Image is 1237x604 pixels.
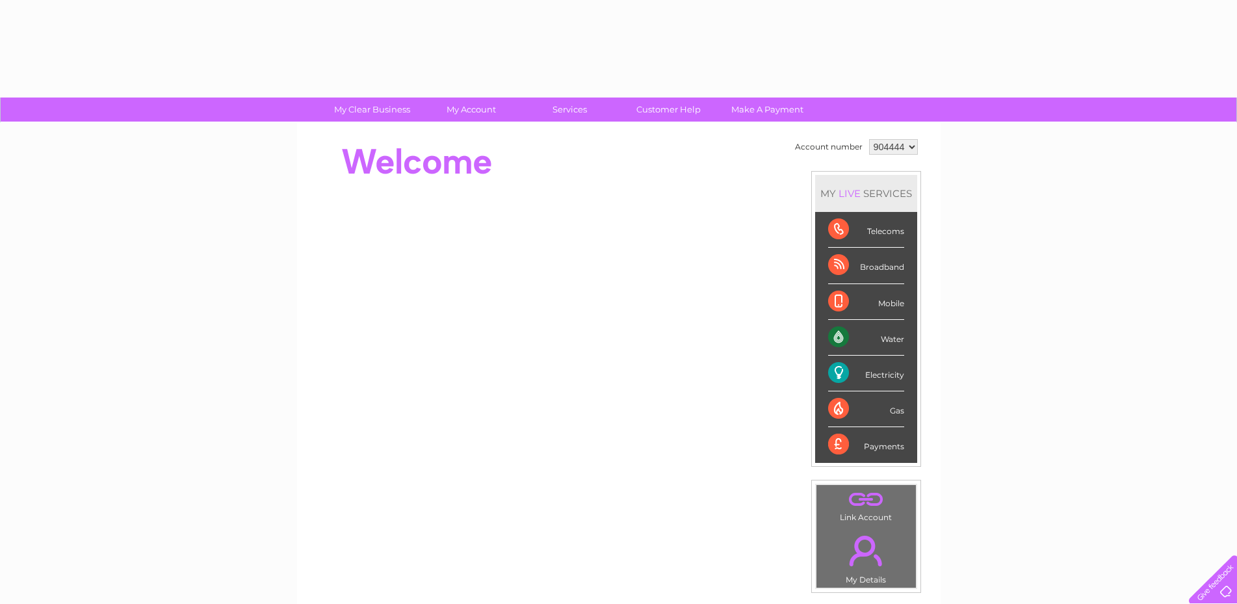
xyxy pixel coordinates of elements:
[792,136,866,158] td: Account number
[417,98,525,122] a: My Account
[828,284,904,320] div: Mobile
[828,320,904,356] div: Water
[828,427,904,462] div: Payments
[828,212,904,248] div: Telecoms
[820,528,913,573] a: .
[828,248,904,283] div: Broadband
[516,98,623,122] a: Services
[836,187,863,200] div: LIVE
[828,356,904,391] div: Electricity
[319,98,426,122] a: My Clear Business
[816,525,917,588] td: My Details
[820,488,913,511] a: .
[815,175,917,212] div: MY SERVICES
[615,98,722,122] a: Customer Help
[714,98,821,122] a: Make A Payment
[816,484,917,525] td: Link Account
[828,391,904,427] div: Gas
